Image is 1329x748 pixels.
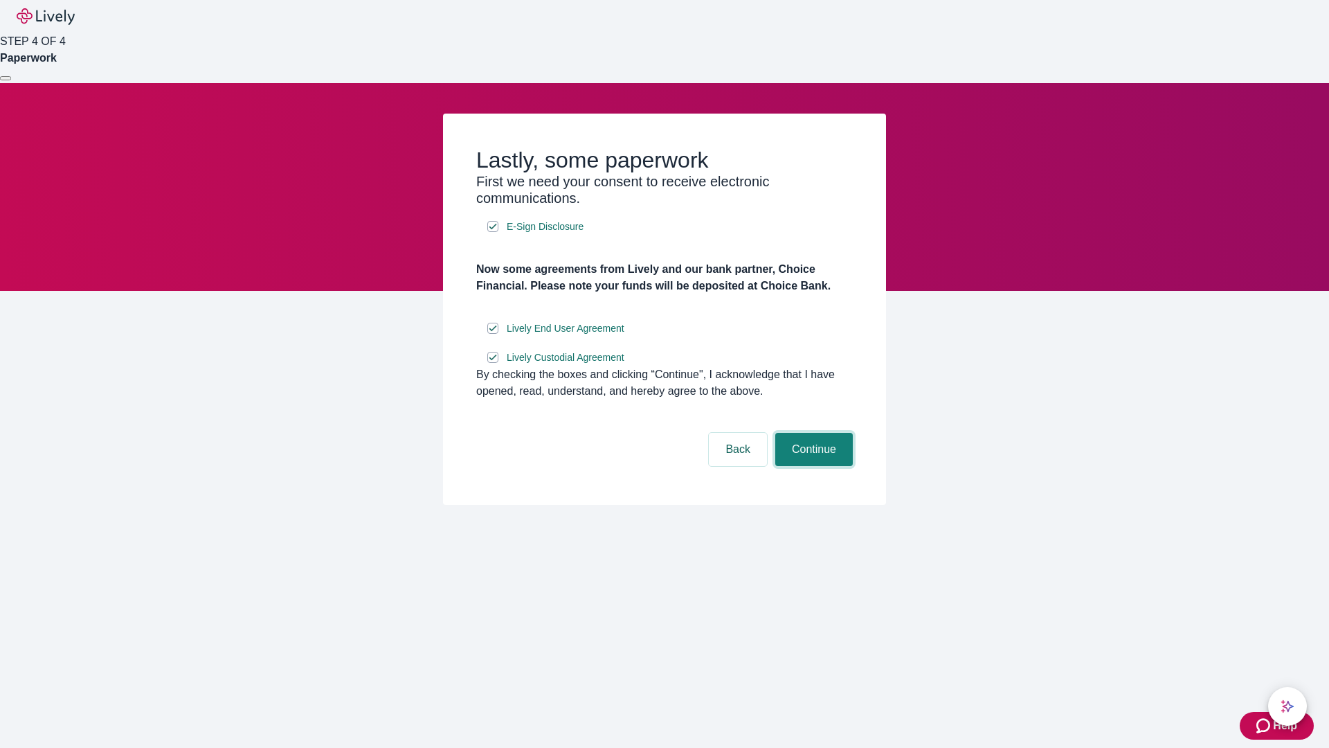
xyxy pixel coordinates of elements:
[476,147,853,173] h2: Lastly, some paperwork
[476,173,853,206] h3: First we need your consent to receive electronic communications.
[504,218,586,235] a: e-sign disclosure document
[507,220,584,234] span: E-Sign Disclosure
[1256,718,1273,734] svg: Zendesk support icon
[504,320,627,337] a: e-sign disclosure document
[476,261,853,294] h4: Now some agreements from Lively and our bank partner, Choice Financial. Please note your funds wi...
[1268,687,1307,726] button: chat
[709,433,767,466] button: Back
[507,350,624,365] span: Lively Custodial Agreement
[507,321,624,336] span: Lively End User Agreement
[17,8,75,25] img: Lively
[1281,700,1294,713] svg: Lively AI Assistant
[504,349,627,366] a: e-sign disclosure document
[775,433,853,466] button: Continue
[1273,718,1297,734] span: Help
[476,366,853,400] div: By checking the boxes and clicking “Continue", I acknowledge that I have opened, read, understand...
[1240,712,1314,740] button: Zendesk support iconHelp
